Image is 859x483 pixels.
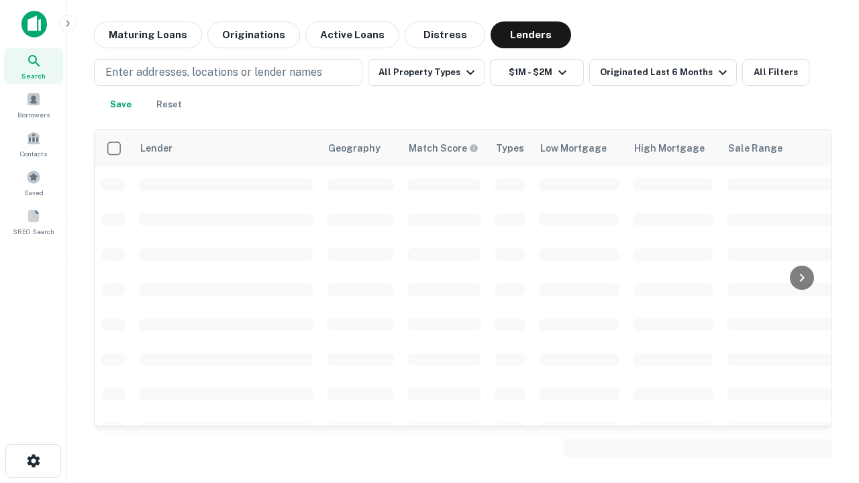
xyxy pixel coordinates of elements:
th: Sale Range [720,129,841,167]
div: High Mortgage [634,140,705,156]
th: Capitalize uses an advanced AI algorithm to match your search with the best lender. The match sco... [401,129,488,167]
div: Low Mortgage [540,140,607,156]
a: SREO Search [4,203,63,239]
th: Lender [132,129,320,167]
button: All Filters [742,59,809,86]
div: Lender [140,140,172,156]
button: Originated Last 6 Months [589,59,737,86]
th: Low Mortgage [532,129,626,167]
button: All Property Types [368,59,485,86]
div: Capitalize uses an advanced AI algorithm to match your search with the best lender. The match sco... [409,141,478,156]
span: Borrowers [17,109,50,120]
a: Search [4,48,63,84]
button: Maturing Loans [94,21,202,48]
th: Types [488,129,532,167]
button: $1M - $2M [490,59,584,86]
a: Saved [4,164,63,201]
span: Search [21,70,46,81]
button: Lenders [491,21,571,48]
img: capitalize-icon.png [21,11,47,38]
div: Geography [328,140,381,156]
th: High Mortgage [626,129,720,167]
iframe: Chat Widget [792,376,859,440]
div: Sale Range [728,140,782,156]
button: Active Loans [305,21,399,48]
button: Reset [148,91,191,118]
div: Types [496,140,524,156]
span: SREO Search [13,226,54,237]
button: Enter addresses, locations or lender names [94,59,362,86]
p: Enter addresses, locations or lender names [105,64,322,80]
button: Distress [405,21,485,48]
a: Borrowers [4,87,63,123]
button: Originations [207,21,300,48]
th: Geography [320,129,401,167]
span: Saved [24,187,44,198]
div: Originated Last 6 Months [600,64,731,80]
a: Contacts [4,125,63,162]
span: Contacts [20,148,47,159]
h6: Match Score [409,141,476,156]
button: Save your search to get updates of matches that match your search criteria. [99,91,142,118]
